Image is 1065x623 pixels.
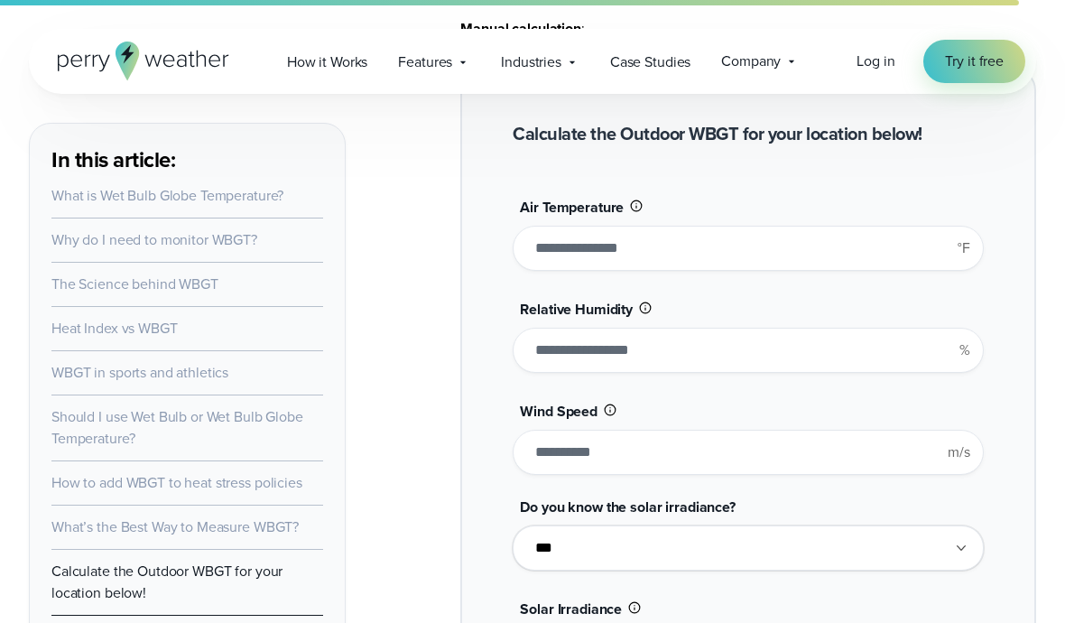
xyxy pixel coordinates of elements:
[51,362,228,383] a: WBGT in sports and athletics
[520,497,736,517] span: Do you know the solar irradiance?
[51,145,323,174] h3: In this article:
[857,51,894,72] a: Log in
[520,197,624,218] span: Air Temperature
[520,401,597,422] span: Wind Speed
[857,51,894,71] span: Log in
[398,51,452,73] span: Features
[513,121,922,147] h2: Calculate the Outdoor WBGT for your location below!
[610,51,690,73] span: Case Studies
[923,40,1025,83] a: Try it free
[460,18,1036,40] p: :
[272,43,383,80] a: How it Works
[520,299,633,320] span: Relative Humidity
[51,561,282,603] a: Calculate the Outdoor WBGT for your location below!
[595,43,706,80] a: Case Studies
[460,18,581,39] strong: Manual calculation
[945,51,1004,72] span: Try it free
[520,599,622,619] span: Solar Irradiance
[721,51,781,72] span: Company
[51,318,178,339] a: Heat Index vs WBGT
[51,229,257,250] a: Why do I need to monitor WBGT?
[287,51,367,73] span: How it Works
[501,51,561,73] span: Industries
[51,516,299,537] a: What’s the Best Way to Measure WBGT?
[51,472,302,493] a: How to add WBGT to heat stress policies
[51,274,218,294] a: The Science behind WBGT
[51,185,283,206] a: What is Wet Bulb Globe Temperature?
[51,406,303,449] a: Should I use Wet Bulb or Wet Bulb Globe Temperature?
